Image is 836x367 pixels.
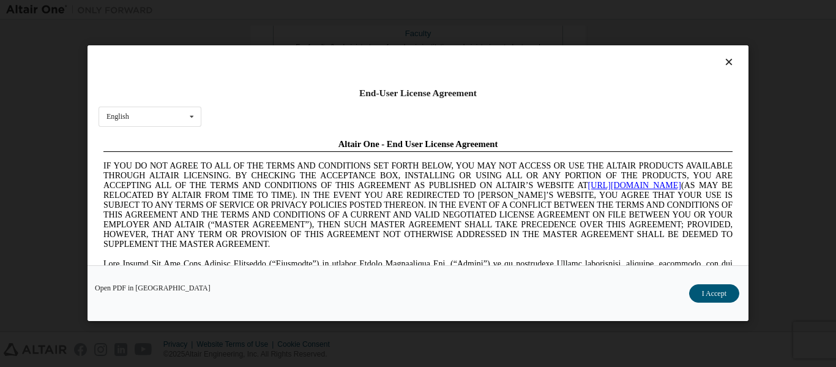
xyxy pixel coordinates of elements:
[95,285,211,292] a: Open PDF in [GEOGRAPHIC_DATA]
[689,285,739,303] button: I Accept
[106,113,129,121] div: English
[490,47,583,56] a: [URL][DOMAIN_NAME]
[5,125,634,213] span: Lore Ipsumd Sit Ame Cons Adipisc Elitseddo (“Eiusmodte”) in utlabor Etdolo Magnaaliqua Eni. (“Adm...
[5,27,634,115] span: IF YOU DO NOT AGREE TO ALL OF THE TERMS AND CONDITIONS SET FORTH BELOW, YOU MAY NOT ACCESS OR USE...
[240,5,400,15] span: Altair One - End User License Agreement
[99,87,737,99] div: End-User License Agreement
